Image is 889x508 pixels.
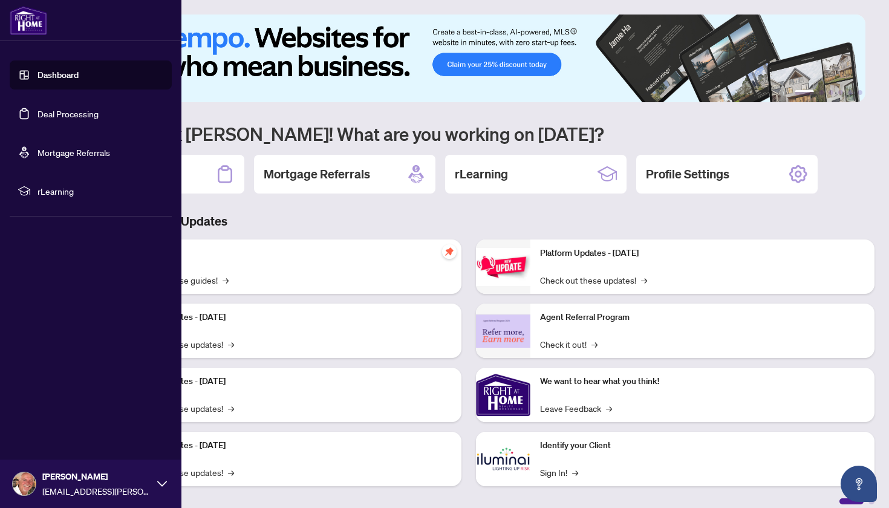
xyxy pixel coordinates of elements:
[540,466,578,479] a: Sign In!→
[838,90,843,95] button: 4
[37,184,163,198] span: rLearning
[42,470,151,483] span: [PERSON_NAME]
[572,466,578,479] span: →
[42,484,151,498] span: [EMAIL_ADDRESS][PERSON_NAME][DOMAIN_NAME]
[127,311,452,324] p: Platform Updates - [DATE]
[10,6,47,35] img: logo
[442,244,457,259] span: pushpin
[540,273,647,287] a: Check out these updates!→
[63,122,874,145] h1: Welcome back [PERSON_NAME]! What are you working on [DATE]?
[848,90,853,95] button: 5
[476,248,530,286] img: Platform Updates - June 23, 2025
[829,90,833,95] button: 3
[63,15,865,102] img: Slide 0
[476,368,530,422] img: We want to hear what you think!
[127,375,452,388] p: Platform Updates - [DATE]
[540,337,598,351] a: Check it out!→
[841,466,877,502] button: Open asap
[540,311,865,324] p: Agent Referral Program
[540,375,865,388] p: We want to hear what you think!
[795,90,814,95] button: 1
[63,213,874,230] h3: Brokerage & Industry Updates
[127,439,452,452] p: Platform Updates - [DATE]
[591,337,598,351] span: →
[476,314,530,348] img: Agent Referral Program
[606,402,612,415] span: →
[858,90,862,95] button: 6
[228,402,234,415] span: →
[37,70,79,80] a: Dashboard
[228,337,234,351] span: →
[223,273,229,287] span: →
[228,466,234,479] span: →
[819,90,824,95] button: 2
[127,247,452,260] p: Self-Help
[37,147,110,158] a: Mortgage Referrals
[540,402,612,415] a: Leave Feedback→
[641,273,647,287] span: →
[476,432,530,486] img: Identify your Client
[455,166,508,183] h2: rLearning
[540,247,865,260] p: Platform Updates - [DATE]
[540,439,865,452] p: Identify your Client
[13,472,36,495] img: Profile Icon
[646,166,729,183] h2: Profile Settings
[37,108,99,119] a: Deal Processing
[264,166,370,183] h2: Mortgage Referrals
